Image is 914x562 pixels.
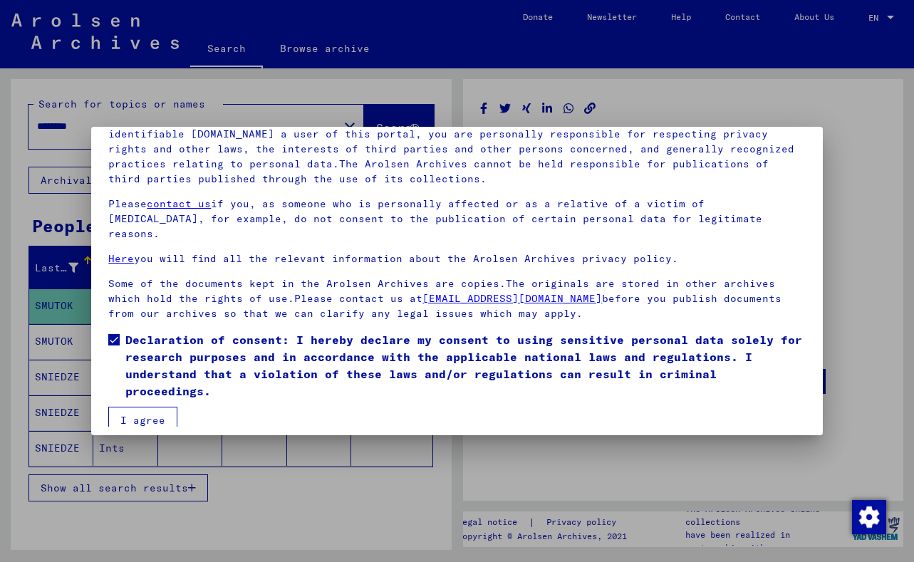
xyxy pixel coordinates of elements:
p: you will find all the relevant information about the Arolsen Archives privacy policy. [108,251,805,266]
img: Change consent [852,500,886,534]
a: [EMAIL_ADDRESS][DOMAIN_NAME] [422,292,602,305]
p: Some of the documents kept in the Arolsen Archives are copies.The originals are stored in other a... [108,276,805,321]
button: I agree [108,407,177,434]
a: contact us [147,197,211,210]
div: Change consent [851,499,886,534]
a: Here [108,252,134,265]
p: Please note that this portal on victims of Nazi [MEDICAL_DATA] contains sensitive data on identif... [108,112,805,187]
span: Declaration of consent: I hereby declare my consent to using sensitive personal data solely for r... [125,331,805,400]
p: Please if you, as someone who is personally affected or as a relative of a victim of [MEDICAL_DAT... [108,197,805,241]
